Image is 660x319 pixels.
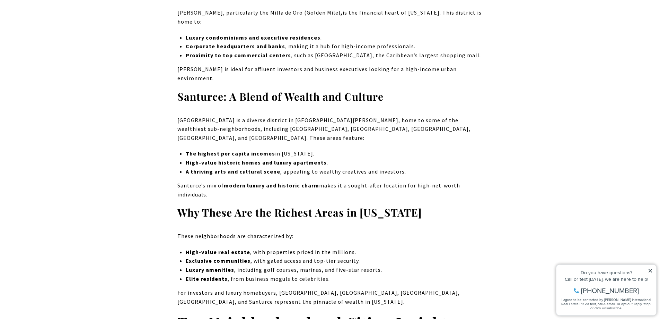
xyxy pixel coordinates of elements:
strong: High-value real estate [186,249,250,255]
p: [GEOGRAPHIC_DATA] is a diverse district in [GEOGRAPHIC_DATA][PERSON_NAME], home to some of the we... [177,116,483,143]
strong: Why These Are the Richest Areas in [US_STATE] [177,205,422,219]
span: I agree to be contacted by [PERSON_NAME] International Real Estate PR via text, call & email. To ... [9,43,99,56]
strong: High-value historic homes and luxury apartments [186,159,327,166]
strong: Luxury amenities [186,266,234,273]
p: [PERSON_NAME] is ideal for affluent investors and business executives looking for a high-income u... [177,65,483,83]
p: [PERSON_NAME], particularly the Milla de Oro (Golden Mile) is the financial heart of [US_STATE]. ... [177,8,483,26]
div: Do you have questions? [7,16,100,20]
div: Call or text [DATE], we are here to help! [7,22,100,27]
strong: Elite residents [186,275,228,282]
strong: Corporate headquarters and banks [186,43,285,50]
span: [PHONE_NUMBER] [28,33,86,40]
li: , making it a hub for high-income professionals. [186,42,483,51]
strong: The highest per capita incomes [186,150,275,157]
li: , with properties priced in the millions. [186,248,483,257]
li: , including golf courses, marinas, and five-star resorts. [186,266,483,275]
p: These neighborhoods are characterized by: [177,232,483,241]
li: in [US_STATE]. [186,149,483,158]
p: For investors and luxury homebuyers, [GEOGRAPHIC_DATA], [GEOGRAPHIC_DATA], [GEOGRAPHIC_DATA], [GE... [177,288,483,306]
strong: Santurce: A Blend of Wealth and Culture [177,90,384,103]
strong: Exclusive communities [186,257,250,264]
strong: Luxury condominiums and executive residences [186,34,320,41]
strong: , [341,9,343,16]
li: , such as [GEOGRAPHIC_DATA], the Caribbean’s largest shopping mall. [186,51,483,60]
strong: modern luxury and historic charm [224,182,319,189]
li: , from business moguls to celebrities. [186,275,483,284]
li: , appealing to wealthy creatives and investors. [186,167,483,176]
li: , with gated access and top-tier security. [186,257,483,266]
strong: Proximity to top commercial centers [186,52,291,59]
li: . [186,33,483,42]
strong: A thriving arts and cultural scene [186,168,280,175]
li: . [186,158,483,167]
p: Santurce’s mix of makes it a sought-after location for high-net-worth individuals. [177,181,483,199]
